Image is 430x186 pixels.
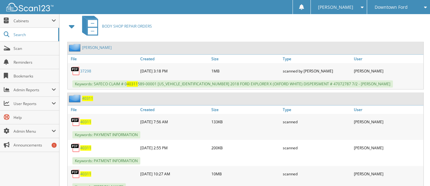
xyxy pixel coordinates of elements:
[139,55,210,63] a: Created
[14,87,52,93] span: Admin Reports
[318,5,353,9] span: [PERSON_NAME]
[14,73,56,79] span: Bookmarks
[72,80,393,88] span: Keywords: SAFECO CLAIM # 0 589-00001 [US_VEHICLE_IDENTIFICATION_NUMBER] 2018 FORD EXPLORER X (OXF...
[14,115,56,120] span: Help
[69,44,82,51] img: folder2.png
[352,55,423,63] a: User
[127,81,138,87] span: 40311
[14,18,52,24] span: Cabinets
[80,119,91,125] a: 40311
[210,167,281,180] div: 10MB
[352,141,423,154] div: [PERSON_NAME]
[14,129,52,134] span: Admin Menu
[352,115,423,128] div: [PERSON_NAME]
[281,55,352,63] a: Type
[210,105,281,114] a: Size
[210,115,281,128] div: 133KB
[210,65,281,77] div: 1MB
[375,5,408,9] span: Downtown Ford
[80,171,91,177] a: 40311
[139,65,210,77] div: [DATE] 3:18 PM
[78,14,152,39] a: BODY SHOP REPAIR ORDERS
[14,46,56,51] span: Scan
[281,65,352,77] div: scanned by [PERSON_NAME]
[80,68,91,74] a: 37298
[352,105,423,114] a: User
[71,117,80,126] img: PDF.png
[82,96,93,101] a: 40311
[14,101,52,106] span: User Reports
[72,157,140,164] span: Keywords: PATMENT INFORMATION
[281,167,352,180] div: scanned
[14,32,55,37] span: Search
[52,143,57,148] div: 1
[139,167,210,180] div: [DATE] 10:27 AM
[281,105,352,114] a: Type
[14,60,56,65] span: Reminders
[102,24,152,29] span: BODY SHOP REPAIR ORDERS
[72,131,140,138] span: Keywords: PAYMENT INFORMATION
[210,55,281,63] a: Size
[281,141,352,154] div: scanned
[71,143,80,152] img: PDF.png
[71,66,80,76] img: PDF.png
[71,169,80,178] img: PDF.png
[68,55,139,63] a: File
[82,45,112,50] a: [PERSON_NAME]
[281,115,352,128] div: scanned
[139,115,210,128] div: [DATE] 7:56 AM
[352,167,423,180] div: [PERSON_NAME]
[69,94,82,102] img: folder2.png
[80,145,91,151] a: 40311
[68,105,139,114] a: File
[352,65,423,77] div: [PERSON_NAME]
[139,141,210,154] div: [DATE] 2:55 PM
[6,3,53,11] img: scan123-logo-white.svg
[210,141,281,154] div: 200KB
[139,105,210,114] a: Created
[14,142,56,148] span: Announcements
